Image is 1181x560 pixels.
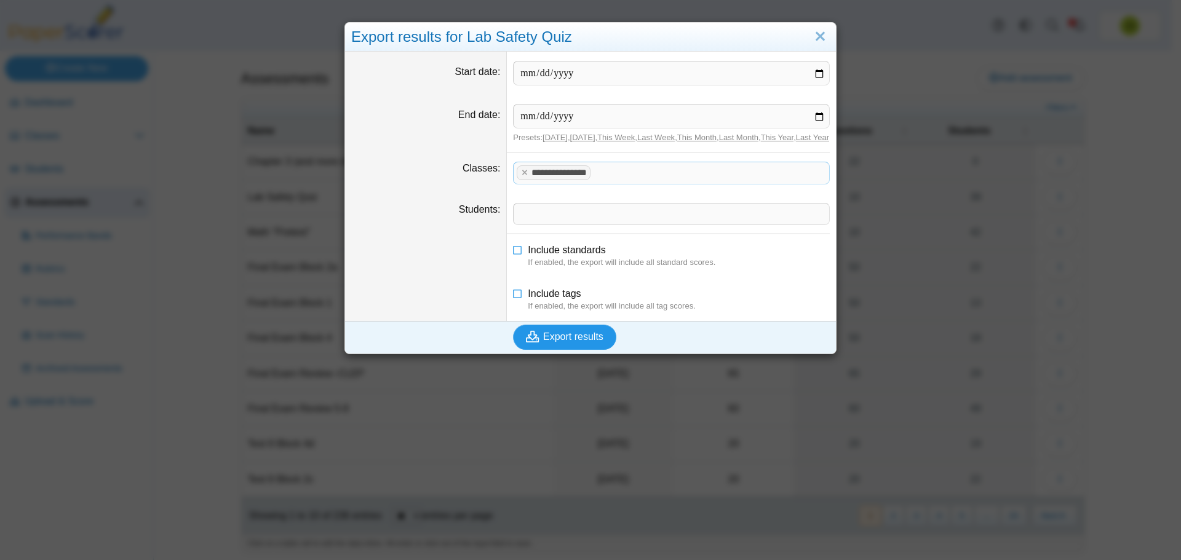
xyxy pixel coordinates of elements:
a: Last Week [637,133,675,142]
tags: ​ [513,203,830,225]
button: Export results [513,325,616,349]
a: [DATE] [570,133,595,142]
dfn: If enabled, the export will include all tag scores. [528,301,830,312]
span: Export results [543,331,603,342]
dfn: If enabled, the export will include all standard scores. [528,257,830,268]
a: This Week [597,133,635,142]
a: [DATE] [543,133,568,142]
label: Start date [455,66,501,77]
label: End date [458,109,501,120]
a: This Month [677,133,717,142]
label: Classes [463,163,500,173]
span: Include standards [528,245,605,255]
label: Students [459,204,501,215]
span: Include tags [528,288,581,299]
x: remove tag [519,168,530,176]
a: Close [811,26,830,47]
div: Presets: , , , , , , , [513,132,830,143]
a: This Year [761,133,794,142]
div: Export results for Lab Safety Quiz [345,23,836,52]
a: Last Year [796,133,829,142]
tags: ​ [513,162,830,184]
a: Last Month [719,133,758,142]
